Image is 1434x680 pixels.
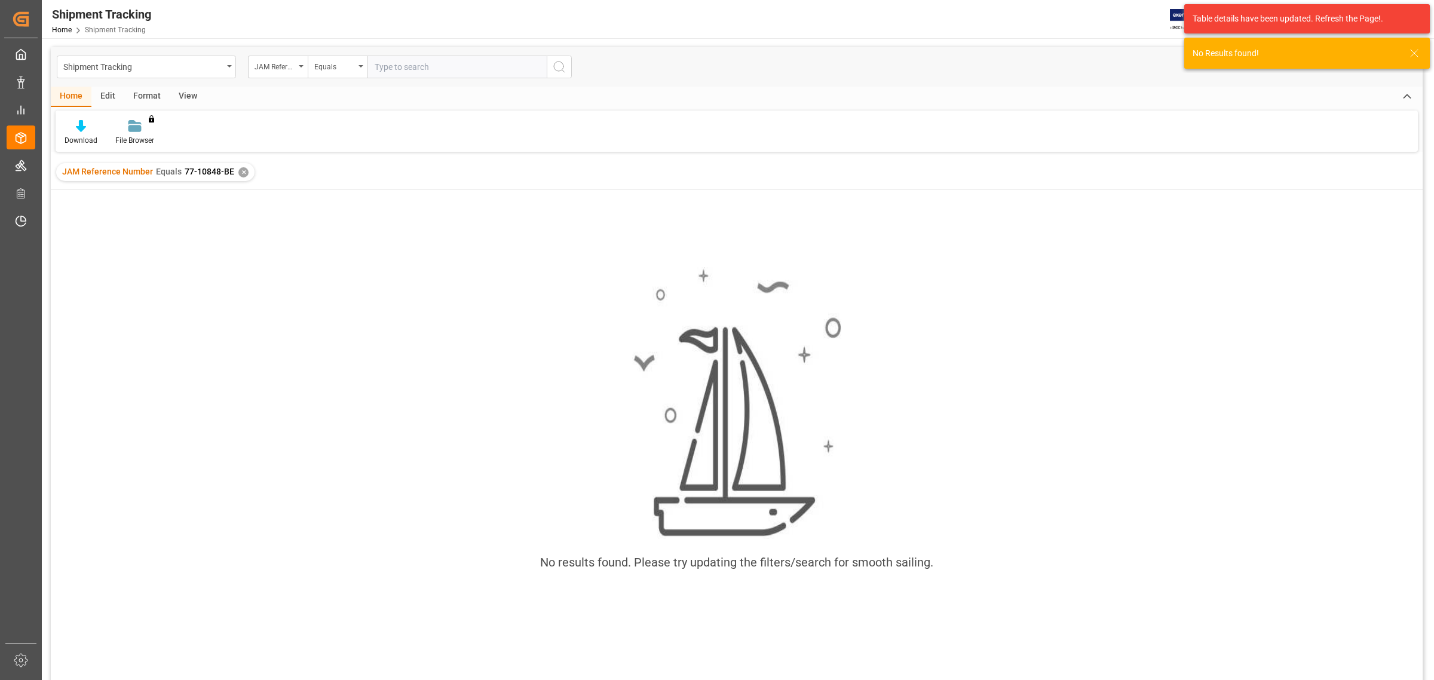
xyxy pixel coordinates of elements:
div: View [170,87,206,107]
img: smooth_sailing.jpeg [632,267,841,539]
span: Equals [156,167,182,176]
div: Shipment Tracking [52,5,151,23]
div: No results found. Please try updating the filters/search for smooth sailing. [540,553,933,571]
div: ✕ [238,167,249,177]
div: Table details have been updated. Refresh the Page!. [1193,13,1412,25]
button: open menu [248,56,308,78]
button: open menu [308,56,367,78]
button: open menu [57,56,236,78]
span: JAM Reference Number [62,167,153,176]
div: Shipment Tracking [63,59,223,73]
input: Type to search [367,56,547,78]
div: JAM Reference Number [255,59,295,72]
div: No Results found! [1193,47,1398,60]
img: Exertis%20JAM%20-%20Email%20Logo.jpg_1722504956.jpg [1170,9,1211,30]
a: Home [52,26,72,34]
div: Download [65,135,97,146]
span: 77-10848-BE [185,167,234,176]
button: search button [547,56,572,78]
div: Format [124,87,170,107]
div: Home [51,87,91,107]
div: Edit [91,87,124,107]
div: Equals [314,59,355,72]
